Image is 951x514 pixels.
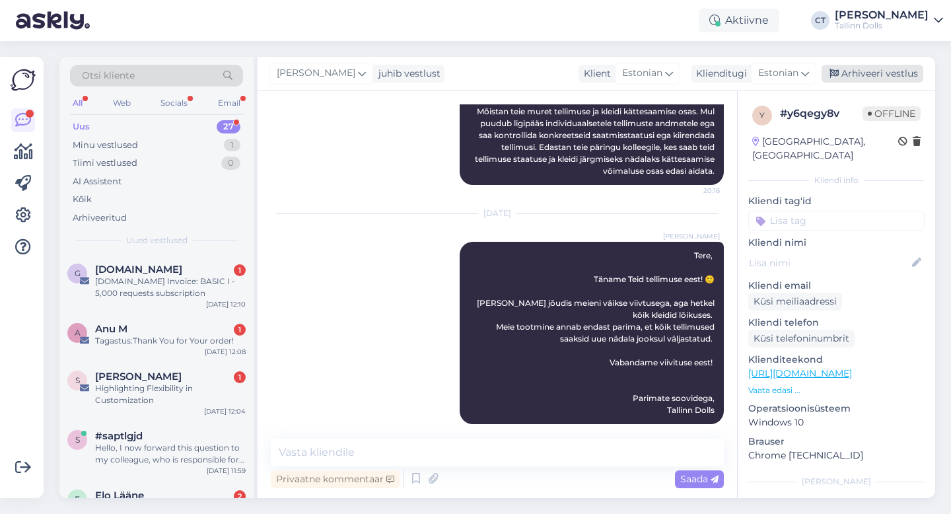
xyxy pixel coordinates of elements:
div: Küsi meiliaadressi [748,293,842,311]
span: Uued vestlused [126,235,188,246]
span: Otsi kliente [82,69,135,83]
div: [PERSON_NAME] [748,476,925,488]
div: Hello, I now forward this question to my colleague, who is responsible for this. The reply will b... [95,442,246,466]
span: y [759,110,765,120]
span: Gender-API.com [95,264,182,275]
p: Vaata edasi ... [748,385,925,396]
div: Email [215,94,243,112]
span: Anu M [95,323,127,335]
div: AI Assistent [73,175,122,188]
div: All [70,94,85,112]
div: Tallinn Dolls [835,20,929,31]
span: Sunnie Xia [95,371,182,383]
span: #saptlgjd [95,430,143,442]
div: 1 [224,139,240,152]
input: Lisa nimi [749,256,909,270]
span: G [75,268,81,278]
span: 12:13 [670,425,720,435]
div: 1 [234,264,246,276]
div: [DATE] 12:04 [204,406,246,416]
div: 0 [221,157,240,170]
input: Lisa tag [748,211,925,231]
div: Tiimi vestlused [73,157,137,170]
div: [DATE] 12:10 [206,299,246,309]
p: Kliendi telefon [748,316,925,330]
div: [GEOGRAPHIC_DATA], [GEOGRAPHIC_DATA] [752,135,898,163]
p: Kliendi tag'id [748,194,925,208]
div: Highlighting Flexibility in Customization [95,383,246,406]
span: Elo Lääne [95,490,144,501]
p: Klienditeekond [748,353,925,367]
div: Uus [73,120,90,133]
div: Küsi telefoninumbrit [748,330,855,348]
div: Minu vestlused [73,139,138,152]
div: CT [811,11,829,30]
div: 2 [234,490,246,502]
div: [PERSON_NAME] [835,10,929,20]
p: Chrome [TECHNICAL_ID] [748,449,925,462]
div: Web [110,94,133,112]
div: Tagastus:Thank You for Your order! [95,335,246,347]
div: [DOMAIN_NAME] Invoice: BASIC I - 5,000 requests subscription [95,275,246,299]
span: [PERSON_NAME] [277,66,355,81]
p: Operatsioonisüsteem [748,402,925,416]
div: Privaatne kommentaar [271,470,400,488]
div: 1 [234,324,246,336]
span: Estonian [758,66,798,81]
div: Aktiivne [699,9,779,32]
div: Klienditugi [691,67,747,81]
div: Kliendi info [748,174,925,186]
span: 20:16 [670,186,720,196]
span: E [75,494,80,504]
div: 1 [234,371,246,383]
a: [PERSON_NAME]Tallinn Dolls [835,10,943,31]
a: [URL][DOMAIN_NAME] [748,367,852,379]
span: Offline [863,106,921,121]
div: [DATE] [271,207,724,219]
p: Brauser [748,435,925,449]
p: Kliendi email [748,279,925,293]
div: Arhiveeritud [73,211,127,225]
div: [DATE] 12:08 [205,347,246,357]
div: 27 [217,120,240,133]
div: # y6qegy8v [780,106,863,122]
span: s [75,435,80,445]
div: Socials [158,94,190,112]
span: [PERSON_NAME] [663,231,720,241]
span: S [75,375,80,385]
p: Windows 10 [748,416,925,429]
span: Saada [680,473,719,485]
div: [DATE] 11:59 [207,466,246,476]
p: Märkmed [748,496,925,509]
span: Estonian [622,66,662,81]
div: Klient [579,67,611,81]
div: Kõik [73,193,92,206]
img: Askly Logo [11,67,36,92]
div: juhib vestlust [373,67,440,81]
p: Kliendi nimi [748,236,925,250]
div: Arhiveeri vestlus [822,65,923,83]
span: A [75,328,81,338]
